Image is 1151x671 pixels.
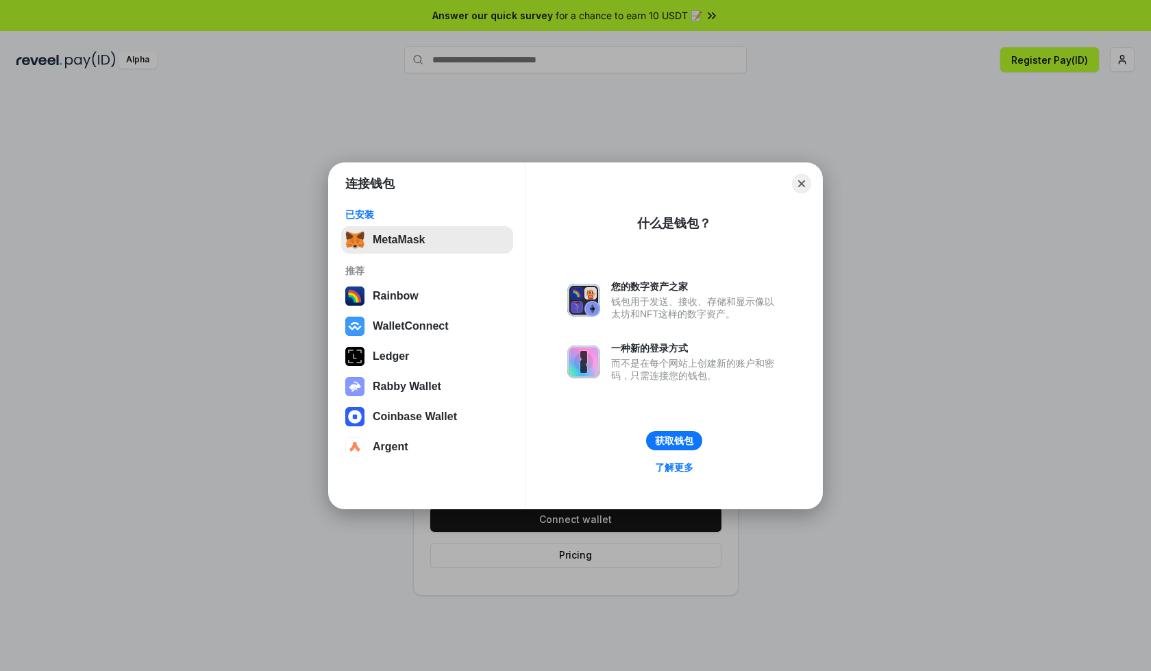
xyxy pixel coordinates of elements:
[341,403,513,430] button: Coinbase Wallet
[611,280,781,293] div: 您的数字资产之家
[345,437,364,456] img: svg+xml,%3Csvg%20width%3D%2228%22%20height%3D%2228%22%20viewBox%3D%220%200%2028%2028%22%20fill%3D...
[345,265,509,277] div: 推荐
[373,320,449,332] div: WalletConnect
[345,377,364,396] img: svg+xml,%3Csvg%20xmlns%3D%22http%3A%2F%2Fwww.w3.org%2F2000%2Fsvg%22%20fill%3D%22none%22%20viewBox...
[345,286,364,306] img: svg+xml,%3Csvg%20width%3D%22120%22%20height%3D%22120%22%20viewBox%3D%220%200%20120%20120%22%20fil...
[345,230,364,249] img: svg+xml,%3Csvg%20fill%3D%22none%22%20height%3D%2233%22%20viewBox%3D%220%200%2035%2033%22%20width%...
[341,226,513,254] button: MetaMask
[792,174,811,193] button: Close
[611,342,781,354] div: 一种新的登录方式
[341,313,513,340] button: WalletConnect
[345,175,395,192] h1: 连接钱包
[345,407,364,426] img: svg+xml,%3Csvg%20width%3D%2228%22%20height%3D%2228%22%20viewBox%3D%220%200%2028%2028%22%20fill%3D...
[655,435,693,447] div: 获取钱包
[341,343,513,370] button: Ledger
[373,350,409,363] div: Ledger
[373,234,425,246] div: MetaMask
[373,441,408,453] div: Argent
[637,215,711,232] div: 什么是钱包？
[567,284,600,317] img: svg+xml,%3Csvg%20xmlns%3D%22http%3A%2F%2Fwww.w3.org%2F2000%2Fsvg%22%20fill%3D%22none%22%20viewBox...
[345,317,364,336] img: svg+xml,%3Csvg%20width%3D%2228%22%20height%3D%2228%22%20viewBox%3D%220%200%2028%2028%22%20fill%3D...
[341,373,513,400] button: Rabby Wallet
[341,433,513,461] button: Argent
[345,208,509,221] div: 已安装
[611,295,781,320] div: 钱包用于发送、接收、存储和显示像以太坊和NFT这样的数字资产。
[655,461,693,474] div: 了解更多
[345,347,364,366] img: svg+xml,%3Csvg%20xmlns%3D%22http%3A%2F%2Fwww.w3.org%2F2000%2Fsvg%22%20width%3D%2228%22%20height%3...
[373,380,441,393] div: Rabby Wallet
[567,345,600,378] img: svg+xml,%3Csvg%20xmlns%3D%22http%3A%2F%2Fwww.w3.org%2F2000%2Fsvg%22%20fill%3D%22none%22%20viewBox...
[611,357,781,382] div: 而不是在每个网站上创建新的账户和密码，只需连接您的钱包。
[646,431,702,450] button: 获取钱包
[373,411,457,423] div: Coinbase Wallet
[373,290,419,302] div: Rainbow
[341,282,513,310] button: Rainbow
[647,459,702,476] a: 了解更多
